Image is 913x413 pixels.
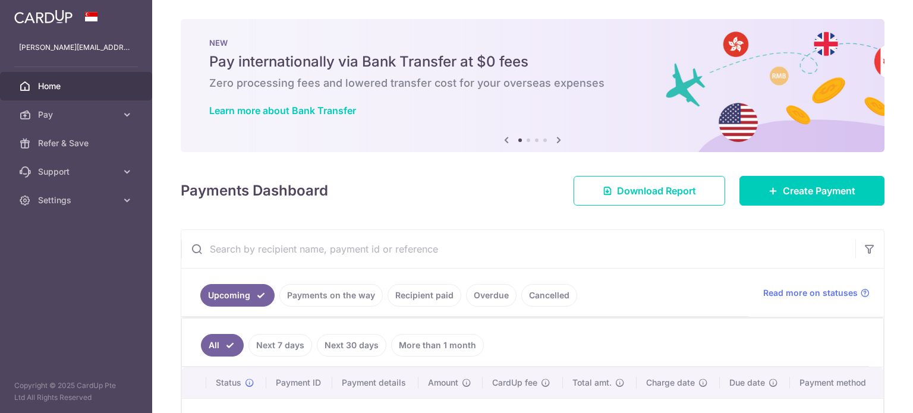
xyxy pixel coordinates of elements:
span: Total amt. [572,377,612,389]
a: Upcoming [200,284,275,307]
a: Overdue [466,284,517,307]
span: Pay [38,109,117,121]
input: Search by recipient name, payment id or reference [181,230,855,268]
th: Payment details [332,367,418,398]
a: All [201,334,244,357]
span: Read more on statuses [763,287,858,299]
span: Support [38,166,117,178]
span: Home [38,80,117,92]
span: Due date [729,377,765,389]
img: Bank transfer banner [181,19,884,152]
p: [PERSON_NAME][EMAIL_ADDRESS][DOMAIN_NAME] [19,42,133,53]
a: Learn more about Bank Transfer [209,105,356,116]
a: Next 7 days [248,334,312,357]
span: Charge date [646,377,695,389]
span: Settings [38,194,117,206]
span: CardUp fee [492,377,537,389]
a: Create Payment [739,176,884,206]
h4: Payments Dashboard [181,180,328,201]
h6: Zero processing fees and lowered transfer cost for your overseas expenses [209,76,856,90]
a: Recipient paid [388,284,461,307]
iframe: Opens a widget where you can find more information [837,377,901,407]
th: Payment method [790,367,883,398]
a: Payments on the way [279,284,383,307]
a: Download Report [574,176,725,206]
a: Next 30 days [317,334,386,357]
img: CardUp [14,10,73,24]
span: Status [216,377,241,389]
th: Payment ID [266,367,333,398]
p: NEW [209,38,856,48]
a: Read more on statuses [763,287,870,299]
span: Create Payment [783,184,855,198]
span: Amount [428,377,458,389]
a: Cancelled [521,284,577,307]
a: More than 1 month [391,334,484,357]
span: Download Report [617,184,696,198]
span: Refer & Save [38,137,117,149]
h5: Pay internationally via Bank Transfer at $0 fees [209,52,856,71]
